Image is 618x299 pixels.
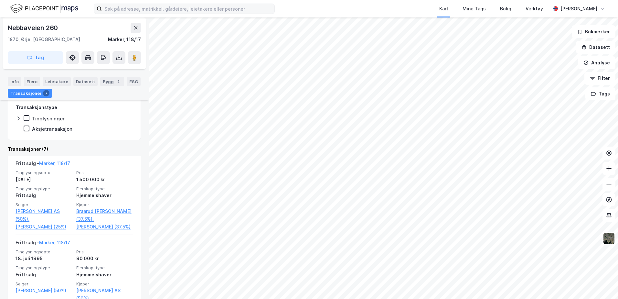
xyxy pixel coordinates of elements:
span: Pris [76,170,133,175]
span: Eierskapstype [76,186,133,192]
button: Tag [8,51,63,64]
span: Selger [16,202,72,207]
div: Eiere [24,77,40,86]
iframe: Chat Widget [586,268,618,299]
div: 1 500 000 kr [76,176,133,183]
div: Transaksjoner (7) [8,145,141,153]
button: Bokmerker [572,25,615,38]
div: Datasett [73,77,98,86]
a: [PERSON_NAME] (37.5%) [76,223,133,231]
a: [PERSON_NAME] (25%) [16,223,72,231]
div: Transaksjoner [8,89,52,98]
span: Tinglysningstype [16,186,72,192]
span: Tinglysningsdato [16,249,72,255]
span: Pris [76,249,133,255]
a: Braarud [PERSON_NAME] (37.5%), [76,207,133,223]
div: Info [8,77,21,86]
button: Analyse [578,56,615,69]
span: Tinglysningsdato [16,170,72,175]
a: [PERSON_NAME] (50%) [16,287,72,294]
div: Hjemmelshaver [76,271,133,279]
button: Tags [585,87,615,100]
div: Fritt salg - [16,239,70,249]
div: Aksjetransaksjon [32,126,72,132]
div: 18. juli 1995 [16,255,72,262]
div: Bygg [100,77,124,86]
div: Fritt salg [16,271,72,279]
div: Kart [439,5,448,13]
a: Marker, 118/17 [39,240,70,245]
span: Kjøper [76,202,133,207]
a: [PERSON_NAME] AS (50%), [16,207,72,223]
div: Mine Tags [463,5,486,13]
div: 2 [115,78,122,85]
div: 1870, Ørje, [GEOGRAPHIC_DATA] [8,36,80,43]
div: Verktøy [526,5,543,13]
div: Transaksjonstype [16,104,57,111]
div: Bolig [500,5,511,13]
a: Marker, 118/17 [39,161,70,166]
span: Kjøper [76,281,133,287]
div: Marker, 118/17 [108,36,141,43]
div: Nebbaveien 260 [8,23,59,33]
button: Filter [584,72,615,85]
input: Søk på adresse, matrikkel, gårdeiere, leietakere eller personer [102,4,274,14]
div: 90 000 kr [76,255,133,262]
button: Datasett [576,41,615,54]
span: Eierskapstype [76,265,133,271]
div: 7 [43,90,49,96]
div: Hjemmelshaver [76,192,133,199]
div: Leietakere [43,77,71,86]
div: Fritt salg - [16,160,70,170]
div: [DATE] [16,176,72,183]
div: Tinglysninger [32,116,65,122]
div: [PERSON_NAME] [560,5,597,13]
img: logo.f888ab2527a4732fd821a326f86c7f29.svg [10,3,78,14]
span: Selger [16,281,72,287]
div: Kontrollprogram for chat [586,268,618,299]
img: 9k= [603,232,615,245]
div: Fritt salg [16,192,72,199]
span: Tinglysningstype [16,265,72,271]
div: ESG [127,77,141,86]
